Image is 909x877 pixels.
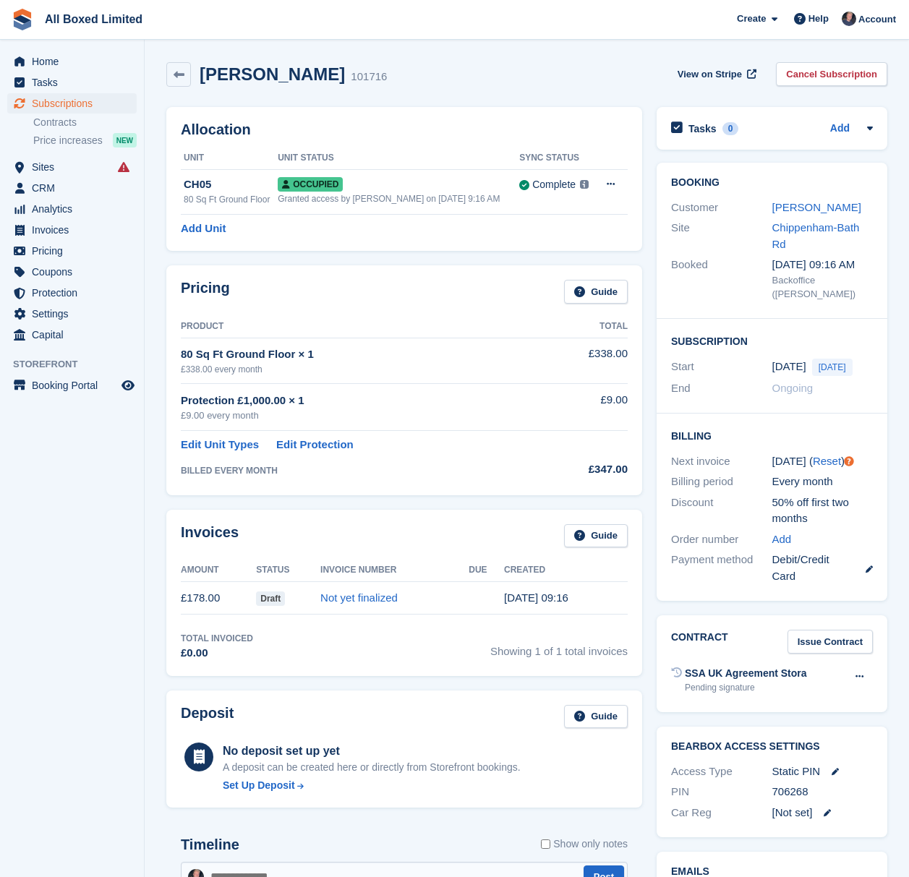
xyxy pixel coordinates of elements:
a: menu [7,262,137,282]
div: £9.00 every month [181,408,545,423]
span: Create [737,12,766,26]
a: menu [7,93,137,114]
span: Tasks [32,72,119,93]
a: Add [830,121,850,137]
span: Draft [256,591,285,606]
div: Payment method [671,552,772,584]
div: Set Up Deposit [223,778,295,793]
span: Occupied [278,177,343,192]
div: Complete [532,177,576,192]
span: Settings [32,304,119,324]
div: PIN [671,784,772,800]
div: [DATE] ( ) [772,453,874,470]
th: Due [469,559,504,582]
a: menu [7,157,137,177]
div: End [671,380,772,397]
div: Access Type [671,763,772,780]
div: Total Invoiced [181,632,253,645]
img: icon-info-grey-7440780725fd019a000dd9b08b2336e03edf1995a4989e88bcd33f0948082b44.svg [580,180,589,189]
a: Guide [564,705,628,729]
a: menu [7,199,137,219]
div: £338.00 every month [181,363,545,376]
th: Invoice Number [320,559,469,582]
img: stora-icon-8386f47178a22dfd0bd8f6a31ec36ba5ce8667c1dd55bd0f319d3a0aa187defe.svg [12,9,33,30]
h2: Contract [671,630,728,654]
a: menu [7,375,137,395]
span: Coupons [32,262,119,282]
a: Cancel Subscription [776,62,887,86]
td: £178.00 [181,582,256,615]
span: Showing 1 of 1 total invoices [490,632,628,662]
th: Unit [181,147,278,170]
a: menu [7,178,137,198]
th: Created [504,559,628,582]
span: Protection [32,283,119,303]
div: 0 [722,122,739,135]
h2: [PERSON_NAME] [200,64,345,84]
div: Order number [671,531,772,548]
span: Booking Portal [32,375,119,395]
img: Dan Goss [842,12,856,26]
h2: Deposit [181,705,234,729]
div: £347.00 [545,461,628,478]
span: Subscriptions [32,93,119,114]
span: Analytics [32,199,119,219]
a: Price increases NEW [33,132,137,148]
h2: Tasks [688,122,717,135]
a: Edit Protection [276,437,354,453]
th: Sync Status [519,147,594,170]
div: Every month [772,474,874,490]
a: Guide [564,524,628,548]
a: Add Unit [181,221,226,237]
a: Reset [813,455,841,467]
div: Discount [671,495,772,527]
div: Granted access by [PERSON_NAME] on [DATE] 9:16 AM [278,192,519,205]
span: Pricing [32,241,119,261]
div: Booked [671,257,772,301]
div: Start [671,359,772,376]
div: BILLED EVERY MONTH [181,464,545,477]
td: £9.00 [545,384,628,431]
div: No deposit set up yet [223,743,521,760]
div: [Not set] [772,805,874,821]
a: Issue Contract [788,630,873,654]
a: Chippenham-Bath Rd [772,221,860,250]
td: £338.00 [545,338,628,383]
div: Next invoice [671,453,772,470]
span: Storefront [13,357,144,372]
div: Backoffice ([PERSON_NAME]) [772,273,874,301]
div: 80 Sq Ft Ground Floor × 1 [181,346,545,363]
input: Show only notes [541,837,550,852]
div: £0.00 [181,645,253,662]
div: Site [671,220,772,252]
a: Add [772,531,792,548]
h2: Booking [671,177,873,189]
a: Contracts [33,116,137,129]
span: Account [858,12,896,27]
th: Unit Status [278,147,519,170]
a: menu [7,220,137,240]
a: Set Up Deposit [223,778,521,793]
div: [DATE] 09:16 AM [772,257,874,273]
th: Total [545,315,628,338]
a: menu [7,283,137,303]
span: Invoices [32,220,119,240]
th: Status [256,559,320,582]
h2: Invoices [181,524,239,548]
span: Ongoing [772,382,814,394]
h2: Billing [671,428,873,442]
a: Not yet finalized [320,591,398,604]
label: Show only notes [541,837,628,852]
a: Preview store [119,377,137,394]
div: NEW [113,133,137,147]
a: menu [7,304,137,324]
span: Help [808,12,829,26]
a: [PERSON_NAME] [772,201,861,213]
div: SSA UK Agreement Stora [685,666,807,681]
div: Debit/Credit Card [772,552,874,584]
span: [DATE] [812,359,853,376]
th: Product [181,315,545,338]
th: Amount [181,559,256,582]
a: menu [7,325,137,345]
i: Smart entry sync failures have occurred [118,161,129,173]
